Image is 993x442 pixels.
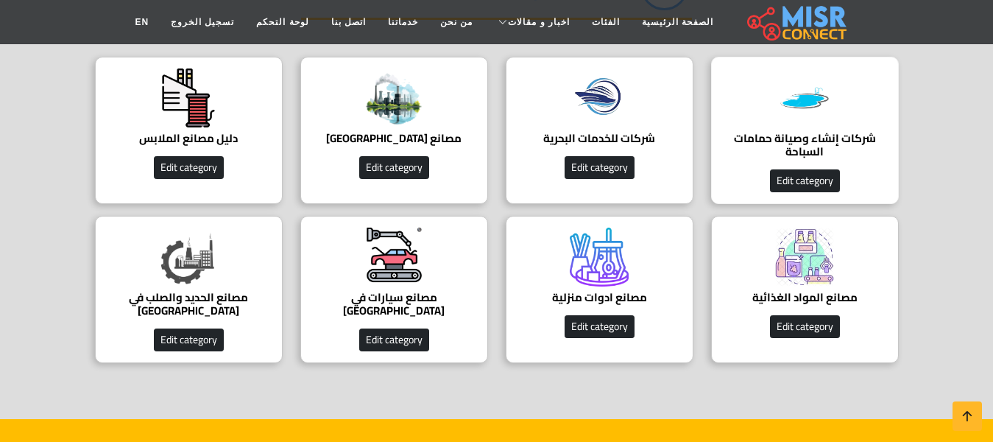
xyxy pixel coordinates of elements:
[320,8,377,36] a: اتصل بنا
[118,291,260,318] h4: مصانع الحديد والصلب في [GEOGRAPHIC_DATA]
[581,8,631,36] a: الفئات
[118,132,260,145] h4: دليل مصانع الملابس
[702,216,908,363] a: مصانع المواد الغذائية Edit category
[570,228,629,287] img: 5L5G4uzni9amSORNjBzZ.png
[565,156,635,179] button: Edit category
[529,132,671,145] h4: شركات للخدمات البحرية
[484,8,581,36] a: اخبار و مقالات
[291,216,497,363] a: مصانع سيارات في [GEOGRAPHIC_DATA] Edit category
[159,69,218,127] img: jc8qEEzyi89FPzAOrPPq.png
[124,8,160,36] a: EN
[770,315,840,338] button: Edit category
[364,69,423,127] img: EmoC8BExvHL9rYvGYssx.png
[570,69,629,124] img: cG8Ie6q7TsjMfxQnJMFF.png
[377,8,429,36] a: خدماتنا
[734,132,876,158] h4: شركات إنشاء وصيانة حمامات السباحة
[497,57,702,204] a: شركات للخدمات البحرية Edit category
[770,169,840,192] button: Edit category
[429,8,484,36] a: من نحن
[160,8,245,36] a: تسجيل الخروج
[364,228,423,285] img: KcsV4U5bcT0NjSiBF6BW.png
[775,228,834,287] img: PPC0wiV957oFNXL6SBe2.webp
[631,8,724,36] a: الصفحة الرئيسية
[529,291,671,304] h4: مصانع ادوات منزلية
[323,132,465,145] h4: مصانع [GEOGRAPHIC_DATA]
[86,216,291,363] a: مصانع الحديد والصلب في [GEOGRAPHIC_DATA] Edit category
[154,156,224,179] button: Edit category
[359,156,429,179] button: Edit category
[359,329,429,351] button: Edit category
[245,8,319,36] a: لوحة التحكم
[291,57,497,204] a: مصانع [GEOGRAPHIC_DATA] Edit category
[86,57,291,204] a: دليل مصانع الملابس Edit category
[508,15,570,29] span: اخبار و مقالات
[747,4,846,41] img: main.misr_connect
[159,228,218,287] img: N7kGiWAYb9CzL56hk1W4.png
[565,315,635,338] button: Edit category
[702,57,908,204] a: شركات إنشاء وصيانة حمامات السباحة Edit category
[497,216,702,363] a: مصانع ادوات منزلية Edit category
[323,291,465,318] h4: مصانع سيارات في [GEOGRAPHIC_DATA]
[154,329,224,351] button: Edit category
[775,69,834,127] img: tjPjz6HbsQAZBIFPQaeF.png
[734,291,876,304] h4: مصانع المواد الغذائية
